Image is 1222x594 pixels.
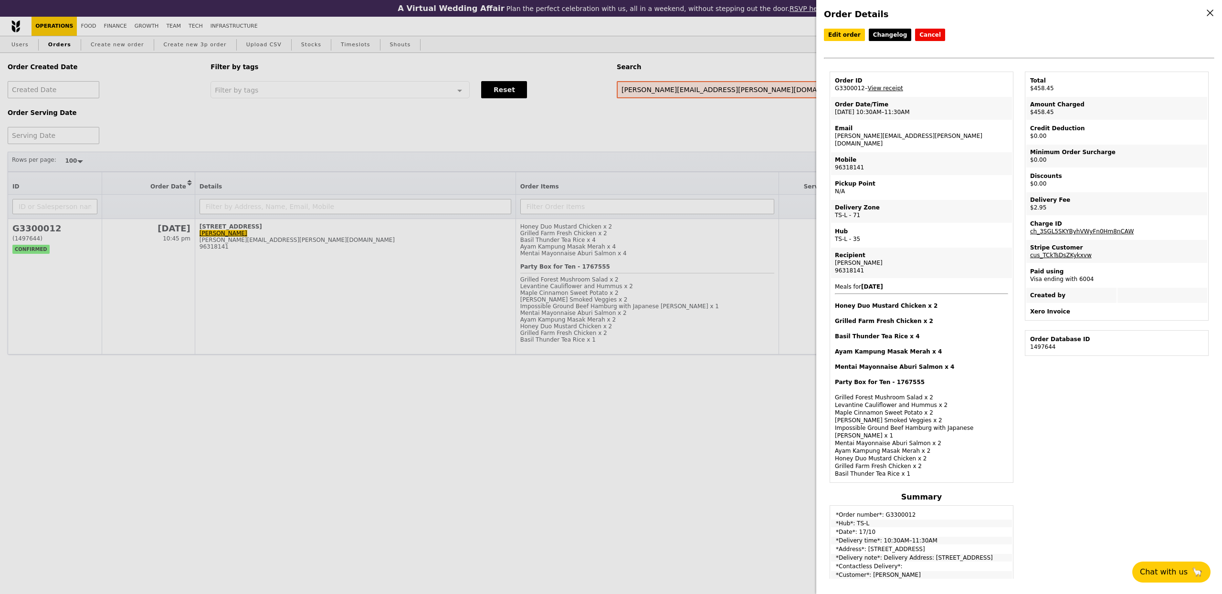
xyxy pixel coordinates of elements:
[831,152,1012,175] td: 96318141
[1026,192,1207,215] td: $2.95
[1030,308,1203,315] div: Xero Invoice
[831,176,1012,199] td: N/A
[835,77,1008,84] div: Order ID
[835,180,1008,188] div: Pickup Point
[835,251,1008,259] div: Recipient
[1026,264,1207,287] td: Visa ending with 6004
[1026,168,1207,191] td: $0.00
[831,520,1012,527] td: *Hub*: TS-L
[861,283,883,290] b: [DATE]
[831,545,1012,553] td: *Address*: [STREET_ADDRESS]
[1030,220,1203,228] div: Charge ID
[835,228,1008,235] div: Hub
[835,283,1008,478] span: Meals for
[831,73,1012,96] td: G3300012
[831,571,1012,583] td: *Customer*: [PERSON_NAME]
[835,378,1008,386] h4: Party Box for Ten - 1767555
[835,259,1008,267] div: [PERSON_NAME]
[831,528,1012,536] td: *Date*: 17/10
[835,348,1008,355] h4: Ayam Kampung Masak Merah x 4
[831,554,1012,562] td: *Delivery note*: Delivery Address: [STREET_ADDRESS]
[1030,292,1113,299] div: Created by
[1030,244,1203,251] div: Stripe Customer
[1191,566,1203,578] span: 🦙
[835,101,1008,108] div: Order Date/Time
[831,200,1012,223] td: TS-L - 71
[1132,562,1211,583] button: Chat with us🦙
[831,97,1012,120] td: [DATE] 10:30AM–11:30AM
[835,317,1008,325] h4: Grilled Farm Fresh Chicken x 2
[1026,145,1207,167] td: $0.00
[830,492,1013,501] h4: Summary
[835,204,1008,211] div: Delivery Zone
[1030,252,1092,259] a: cus_TCkTsDsZKykxvw
[1026,332,1207,354] td: 1497644
[915,29,945,41] button: Cancel
[835,125,1008,132] div: Email
[868,85,903,92] a: View receipt
[1030,148,1203,156] div: Minimum Order Surcharge
[1030,125,1203,132] div: Credit Deduction
[835,267,1008,274] div: 96318141
[1140,566,1188,578] span: Chat with us
[1026,97,1207,120] td: $458.45
[824,29,865,41] a: Edit order
[835,333,1008,340] h4: Basil Thunder Tea Rice x 4
[835,378,1008,478] div: Grilled Forest Mushroom Salad x 2 Levantine Cauliflower and Hummus x 2 Maple Cinnamon Sweet Potat...
[1030,77,1203,84] div: Total
[1030,172,1203,180] div: Discounts
[865,85,868,92] span: –
[869,29,912,41] a: Changelog
[831,224,1012,247] td: TS-L - 35
[1030,268,1203,275] div: Paid using
[831,507,1012,519] td: *Order number*: G3300012
[835,302,1008,310] h4: Honey Duo Mustard Chicken x 2
[831,121,1012,151] td: [PERSON_NAME][EMAIL_ADDRESS][PERSON_NAME][DOMAIN_NAME]
[1026,121,1207,144] td: $0.00
[835,156,1008,164] div: Mobile
[831,563,1012,570] td: *Contactless Delivery*:
[1030,335,1203,343] div: Order Database ID
[1026,73,1207,96] td: $458.45
[824,9,888,19] span: Order Details
[835,363,1008,371] h4: Mentai Mayonnaise Aburi Salmon x 4
[1030,101,1203,108] div: Amount Charged
[1030,196,1203,204] div: Delivery Fee
[831,537,1012,544] td: *Delivery time*: 10:30AM–11:30AM
[1030,228,1134,235] a: ch_3SGL5SKYByhVWyFn0Hm8nCAW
